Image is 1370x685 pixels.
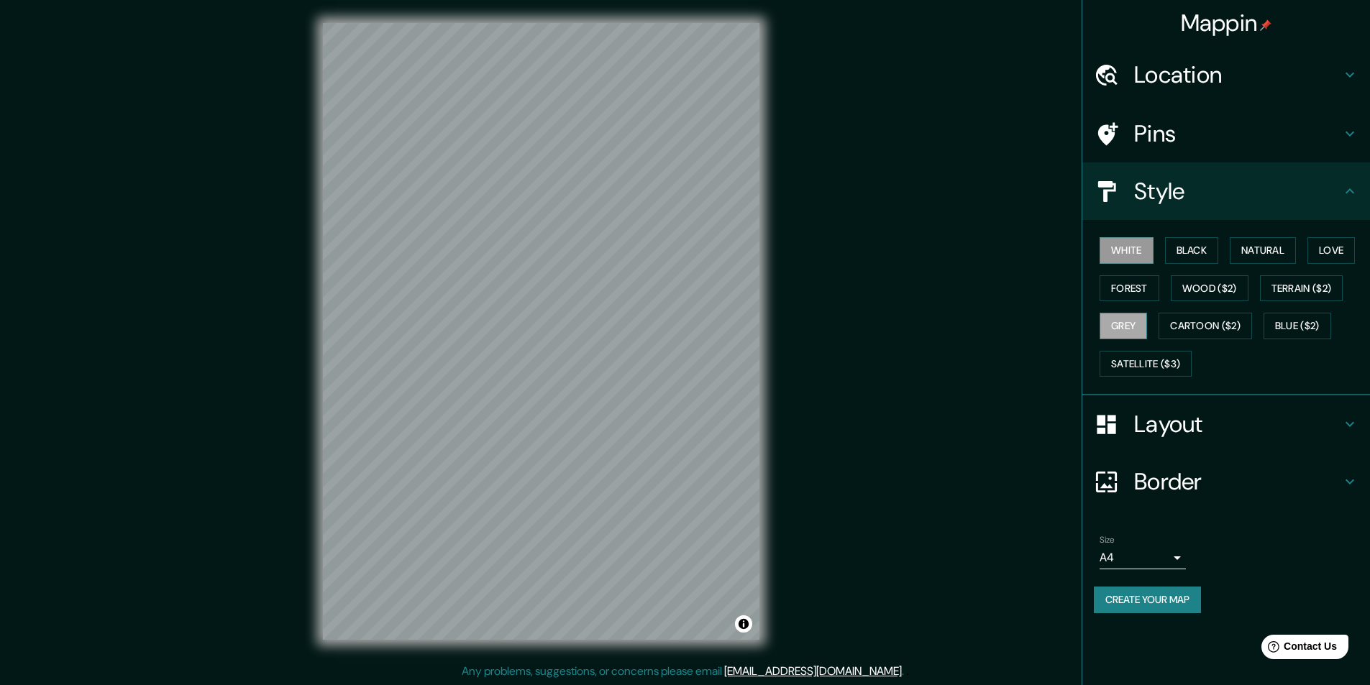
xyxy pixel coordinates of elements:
div: . [906,663,909,680]
button: Terrain ($2) [1260,275,1343,302]
div: Layout [1082,395,1370,453]
button: Create your map [1094,587,1201,613]
div: Border [1082,453,1370,510]
h4: Border [1134,467,1341,496]
div: Pins [1082,105,1370,162]
h4: Style [1134,177,1341,206]
button: White [1100,237,1154,264]
h4: Mappin [1181,9,1272,37]
label: Size [1100,534,1115,546]
button: Natural [1230,237,1296,264]
button: Wood ($2) [1171,275,1248,302]
a: [EMAIL_ADDRESS][DOMAIN_NAME] [724,663,902,679]
h4: Layout [1134,410,1341,438]
div: . [904,663,906,680]
button: Satellite ($3) [1100,351,1192,377]
button: Blue ($2) [1264,313,1331,339]
h4: Location [1134,60,1341,89]
div: A4 [1100,546,1186,569]
iframe: Help widget launcher [1242,629,1354,669]
button: Love [1307,237,1355,264]
button: Black [1165,237,1219,264]
p: Any problems, suggestions, or concerns please email . [462,663,904,680]
button: Toggle attribution [735,615,752,633]
button: Forest [1100,275,1159,302]
div: Location [1082,46,1370,104]
img: pin-icon.png [1260,19,1271,31]
h4: Pins [1134,119,1341,148]
canvas: Map [323,23,759,640]
div: Style [1082,162,1370,220]
button: Grey [1100,313,1147,339]
button: Cartoon ($2) [1159,313,1252,339]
